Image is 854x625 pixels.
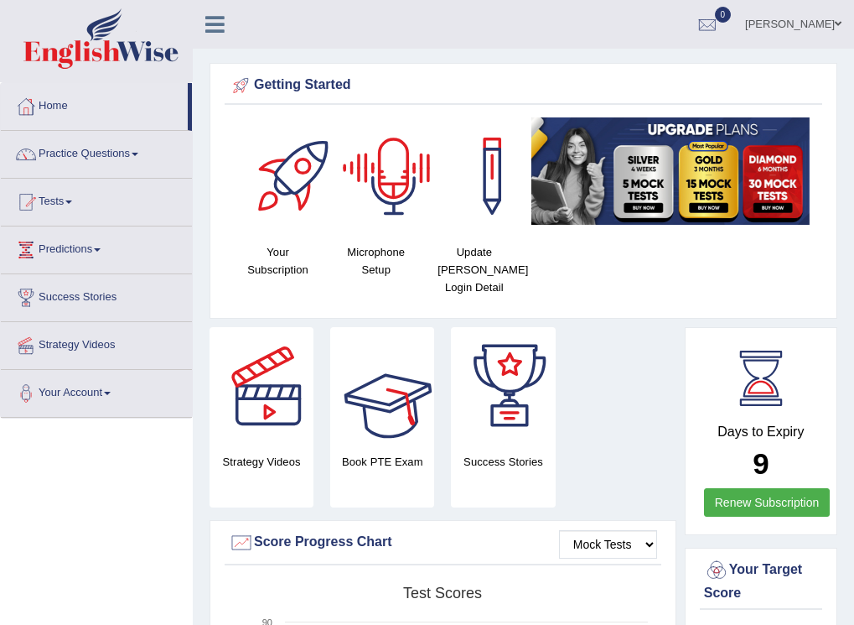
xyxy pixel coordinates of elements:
[237,243,318,279] h4: Your Subscription
[330,453,434,471] h4: Book PTE Exam
[229,530,657,555] div: Score Progress Chart
[1,179,192,221] a: Tests
[704,558,818,603] div: Your Target Score
[1,131,192,173] a: Practice Questions
[1,227,192,268] a: Predictions
[1,322,192,364] a: Strategy Videos
[1,274,192,316] a: Success Stories
[433,243,515,296] h4: Update [PERSON_NAME] Login Detail
[403,585,482,602] tspan: Test scores
[335,243,417,279] h4: Microphone Setup
[704,488,831,517] a: Renew Subscription
[715,7,732,23] span: 0
[229,73,818,98] div: Getting Started
[210,453,313,471] h4: Strategy Videos
[531,117,810,225] img: small5.jpg
[704,424,818,440] h4: Days to Expiry
[1,370,192,412] a: Your Account
[1,83,188,125] a: Home
[451,453,555,471] h4: Success Stories
[753,447,769,480] b: 9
